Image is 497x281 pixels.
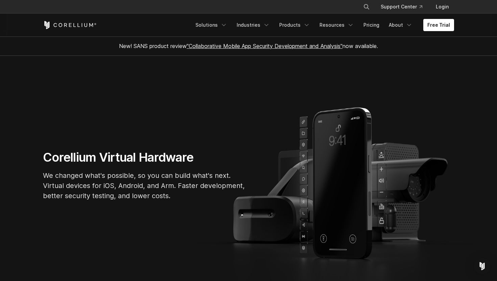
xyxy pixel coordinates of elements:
p: We changed what's possible, so you can build what's next. Virtual devices for iOS, Android, and A... [43,170,246,201]
a: Support Center [375,1,428,13]
a: Pricing [359,19,383,31]
a: Industries [233,19,274,31]
a: About [385,19,417,31]
span: New! SANS product review now available. [119,43,378,49]
a: Resources [315,19,358,31]
a: Products [275,19,314,31]
div: Navigation Menu [355,1,454,13]
a: Login [430,1,454,13]
a: Free Trial [423,19,454,31]
a: Solutions [191,19,231,31]
a: Corellium Home [43,21,97,29]
div: Open Intercom Messenger [474,258,490,274]
div: Navigation Menu [191,19,454,31]
a: "Collaborative Mobile App Security Development and Analysis" [187,43,342,49]
h1: Corellium Virtual Hardware [43,150,246,165]
button: Search [360,1,373,13]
